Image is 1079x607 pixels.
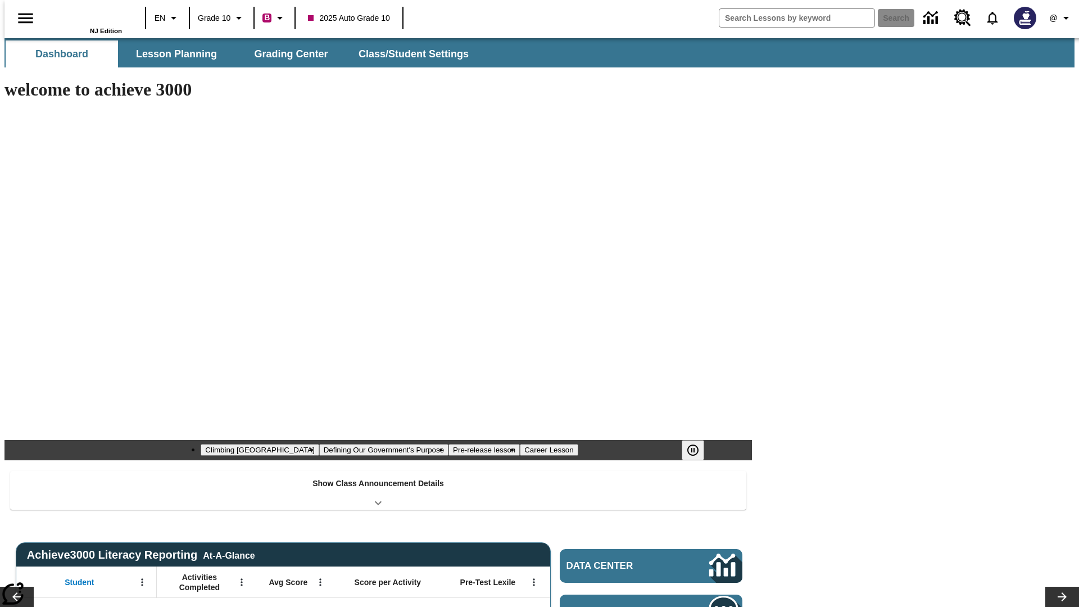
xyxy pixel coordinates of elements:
[4,79,752,100] h1: welcome to achieve 3000
[1049,12,1057,24] span: @
[978,3,1007,33] a: Notifications
[120,40,233,67] button: Lesson Planning
[235,40,347,67] button: Grading Center
[520,444,578,456] button: Slide 4 Career Lesson
[448,444,520,456] button: Slide 3 Pre-release lesson
[6,40,118,67] button: Dashboard
[49,4,122,34] div: Home
[155,12,165,24] span: EN
[193,8,250,28] button: Grade: Grade 10, Select a grade
[149,8,185,28] button: Language: EN, Select a language
[4,40,479,67] div: SubNavbar
[269,577,307,587] span: Avg Score
[947,3,978,33] a: Resource Center, Will open in new tab
[233,574,250,591] button: Open Menu
[203,549,255,561] div: At-A-Glance
[9,2,42,35] button: Open side menu
[682,440,704,460] button: Pause
[49,5,122,28] a: Home
[917,3,947,34] a: Data Center
[258,8,291,28] button: Boost Class color is violet red. Change class color
[460,577,516,587] span: Pre-Test Lexile
[10,471,746,510] div: Show Class Announcement Details
[264,11,270,25] span: B
[682,440,715,460] div: Pause
[201,444,319,456] button: Slide 1 Climbing Mount Tai
[198,12,230,24] span: Grade 10
[27,549,255,561] span: Achieve3000 Literacy Reporting
[134,574,151,591] button: Open Menu
[355,577,421,587] span: Score per Activity
[319,444,448,456] button: Slide 2 Defining Our Government's Purpose
[525,574,542,591] button: Open Menu
[350,40,478,67] button: Class/Student Settings
[1043,8,1079,28] button: Profile/Settings
[1045,587,1079,607] button: Lesson carousel, Next
[4,38,1075,67] div: SubNavbar
[1007,3,1043,33] button: Select a new avatar
[312,478,444,490] p: Show Class Announcement Details
[719,9,874,27] input: search field
[312,574,329,591] button: Open Menu
[90,28,122,34] span: NJ Edition
[65,577,94,587] span: Student
[566,560,672,572] span: Data Center
[308,12,389,24] span: 2025 Auto Grade 10
[162,572,237,592] span: Activities Completed
[560,549,742,583] a: Data Center
[1014,7,1036,29] img: Avatar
